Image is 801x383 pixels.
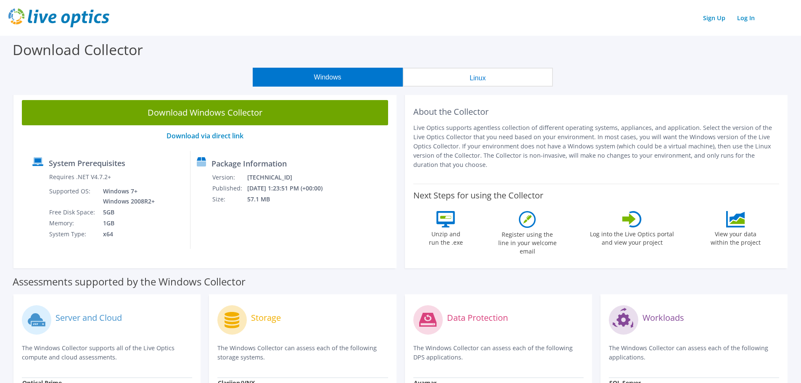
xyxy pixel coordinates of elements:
[413,190,543,201] label: Next Steps for using the Collector
[97,218,156,229] td: 1GB
[642,314,684,322] label: Workloads
[49,159,125,167] label: System Prerequisites
[253,68,403,87] button: Windows
[609,343,779,362] p: The Windows Collector can assess each of the following applications.
[699,12,730,24] a: Sign Up
[8,8,109,27] img: live_optics_svg.svg
[49,186,97,207] td: Supported OS:
[13,277,246,286] label: Assessments supported by the Windows Collector
[56,314,122,322] label: Server and Cloud
[49,173,111,181] label: Requires .NET V4.7.2+
[49,229,97,240] td: System Type:
[49,207,97,218] td: Free Disk Space:
[212,172,247,183] td: Version:
[13,40,143,59] label: Download Collector
[247,183,334,194] td: [DATE] 1:23:51 PM (+00:00)
[496,228,559,256] label: Register using the line in your welcome email
[705,227,766,247] label: View your data within the project
[217,343,388,362] p: The Windows Collector can assess each of the following storage systems.
[251,314,281,322] label: Storage
[22,100,388,125] a: Download Windows Collector
[247,172,334,183] td: [TECHNICAL_ID]
[212,194,247,205] td: Size:
[247,194,334,205] td: 57.1 MB
[426,227,465,247] label: Unzip and run the .exe
[211,159,287,168] label: Package Information
[97,207,156,218] td: 5GB
[97,229,156,240] td: x64
[413,123,780,169] p: Live Optics supports agentless collection of different operating systems, appliances, and applica...
[167,131,243,140] a: Download via direct link
[413,343,584,362] p: The Windows Collector can assess each of the following DPS applications.
[22,343,192,362] p: The Windows Collector supports all of the Live Optics compute and cloud assessments.
[590,227,674,247] label: Log into the Live Optics portal and view your project
[212,183,247,194] td: Published:
[49,218,97,229] td: Memory:
[733,12,759,24] a: Log In
[447,314,508,322] label: Data Protection
[403,68,553,87] button: Linux
[97,186,156,207] td: Windows 7+ Windows 2008R2+
[413,107,780,117] h2: About the Collector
